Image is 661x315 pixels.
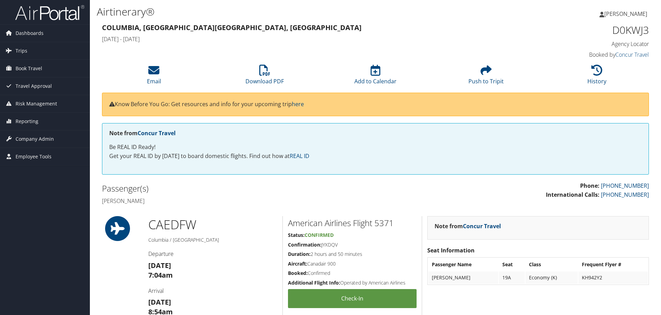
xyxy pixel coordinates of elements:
th: Frequent Flyer # [578,258,648,271]
a: [PHONE_NUMBER] [601,182,649,189]
span: Employee Tools [16,148,52,165]
h5: Canadair 900 [288,260,417,267]
a: Email [147,68,161,85]
h4: [DATE] - [DATE] [102,35,510,43]
a: Concur Travel [138,129,176,137]
h1: CAE DFW [148,216,277,233]
a: [PERSON_NAME] [599,3,654,24]
h1: D0KWJ3 [520,23,649,37]
span: Confirmed [305,232,334,238]
a: History [587,68,606,85]
th: Passenger Name [428,258,498,271]
strong: [DATE] [148,261,171,270]
strong: Duration: [288,251,310,257]
td: KH942Y2 [578,271,648,284]
span: Company Admin [16,130,54,148]
p: Be REAL ID Ready! Get your REAL ID by [DATE] to board domestic flights. Find out how at [109,143,642,160]
a: Push to Tripit [468,68,504,85]
strong: Seat Information [427,247,475,254]
a: here [292,100,304,108]
h4: Arrival [148,287,277,295]
td: Economy (K) [525,271,578,284]
span: Trips [16,42,27,59]
strong: Status: [288,232,305,238]
strong: International Calls: [546,191,599,198]
h4: Departure [148,250,277,258]
h5: 2 hours and 50 minutes [288,251,417,258]
img: airportal-logo.png [15,4,84,21]
th: Class [525,258,578,271]
span: Reporting [16,113,38,130]
strong: 7:04am [148,270,173,280]
strong: Phone: [580,182,599,189]
span: [PERSON_NAME] [604,10,647,18]
strong: Note from [435,222,501,230]
h5: Confirmed [288,270,417,277]
h1: Airtinerary® [97,4,468,19]
strong: Columbia, [GEOGRAPHIC_DATA] [GEOGRAPHIC_DATA], [GEOGRAPHIC_DATA] [102,23,362,32]
strong: Aircraft: [288,260,307,267]
td: [PERSON_NAME] [428,271,498,284]
a: Add to Calendar [354,68,397,85]
span: Dashboards [16,25,44,42]
span: Travel Approval [16,77,52,95]
h5: Columbia / [GEOGRAPHIC_DATA] [148,237,277,243]
strong: [DATE] [148,297,171,307]
strong: Additional Flight Info: [288,279,340,286]
a: Concur Travel [615,51,649,58]
h4: Booked by [520,51,649,58]
h2: American Airlines Flight 5371 [288,217,417,229]
h2: Passenger(s) [102,183,370,194]
strong: Note from [109,129,176,137]
h4: Agency Locator [520,40,649,48]
p: Know Before You Go: Get resources and info for your upcoming trip [109,100,642,109]
h5: Operated by American Airlines [288,279,417,286]
span: Book Travel [16,60,42,77]
td: 19A [499,271,525,284]
a: [PHONE_NUMBER] [601,191,649,198]
th: Seat [499,258,525,271]
a: Download PDF [245,68,284,85]
a: Check-in [288,289,417,308]
a: Concur Travel [463,222,501,230]
span: Risk Management [16,95,57,112]
strong: Booked: [288,270,308,276]
h4: [PERSON_NAME] [102,197,370,205]
strong: Confirmation: [288,241,322,248]
a: REAL ID [290,152,309,160]
h5: JYXDQV [288,241,417,248]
